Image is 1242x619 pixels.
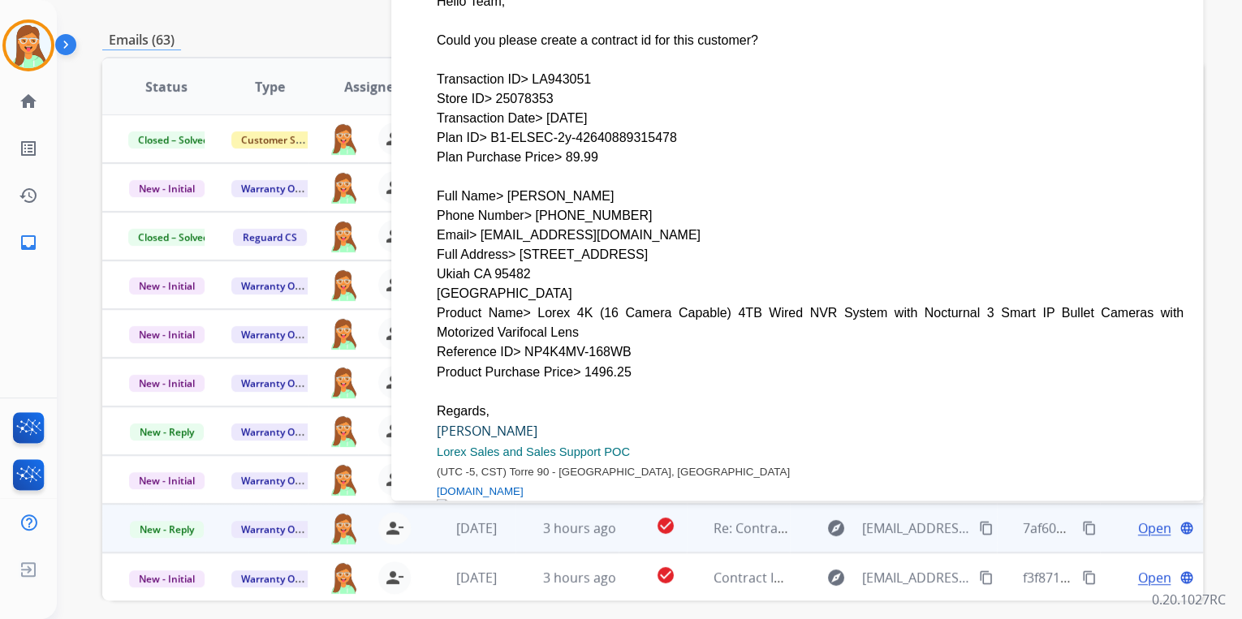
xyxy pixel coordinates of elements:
[543,519,616,537] span: 3 hours ago
[231,521,315,538] span: Warranty Ops
[861,568,969,587] span: [EMAIL_ADDRESS][DOMAIN_NAME]
[437,484,524,496] a: [DOMAIN_NAME]
[437,421,537,439] b: [PERSON_NAME]
[328,220,359,252] img: agent-avatar
[437,31,1184,50] div: Could you please create a contract id for this customer?
[1082,521,1097,535] mat-icon: content_copy
[344,77,401,97] span: Assignee
[130,521,204,538] span: New - Reply
[437,187,1184,206] div: Full Name> [PERSON_NAME]
[385,129,404,148] mat-icon: person_remove
[231,277,315,294] span: Warranty Ops
[713,519,1047,537] span: Re: Contract ID Needed for LA943051 - Ticket #1156140
[437,499,607,529] img: A blue and black logo Description automatically generated
[861,518,969,538] span: [EMAIL_ADDRESS][DOMAIN_NAME]
[6,23,51,68] img: avatar
[437,70,1184,89] div: Transaction ID> LA943051
[655,565,675,585] mat-icon: check_circle
[437,109,1184,128] div: Transaction Date> [DATE]
[385,421,404,441] mat-icon: person_remove
[328,123,359,155] img: agent-avatar
[231,423,315,441] span: Warranty Ops
[437,264,1184,284] div: Ukiah CA 95482
[826,568,845,587] mat-icon: explore
[328,171,359,204] img: agent-avatar
[455,519,496,537] span: [DATE]
[129,180,205,197] span: New - Initial
[385,372,404,392] mat-icon: person_remove
[437,245,1184,264] div: Full Address> [STREET_ADDRESS]
[455,569,496,587] span: [DATE]
[328,512,359,544] img: agent-avatar
[826,518,845,538] mat-icon: explore
[437,148,1184,167] div: Plan Purchase Price> 89.99
[328,415,359,447] img: agent-avatar
[145,77,188,97] span: Status
[1179,521,1194,535] mat-icon: language
[328,317,359,350] img: agent-avatar
[1137,568,1171,587] span: Open
[385,568,404,587] mat-icon: person_remove
[130,423,204,441] span: New - Reply
[255,77,285,97] span: Type
[437,206,1184,226] div: Phone Number> [PHONE_NUMBER]
[385,518,404,538] mat-icon: person_remove
[233,229,307,246] span: Reguard CS
[231,326,315,343] span: Warranty Ops
[385,178,404,197] mat-icon: person_remove
[437,465,790,477] span: (UTC -5, CST) Torre 90 - [GEOGRAPHIC_DATA], [GEOGRAPHIC_DATA]
[1179,570,1194,585] mat-icon: language
[328,561,359,594] img: agent-avatar
[129,472,205,489] span: New - Initial
[1152,590,1226,609] p: 0.20.1027RC
[102,30,181,50] p: Emails (63)
[713,569,1025,587] span: Contract ID Needed for LC227283 - Ticket #1157449
[437,128,1184,148] div: Plan ID> B1-ELSEC-2y-42640889315478
[328,269,359,301] img: agent-avatar
[437,445,630,458] b: Lorex Sales and Sales Support POC
[328,366,359,398] img: agent-avatar
[437,89,1184,109] div: Store ID> 25078353
[979,521,994,535] mat-icon: content_copy
[128,229,218,246] span: Closed – Solved
[231,570,315,587] span: Warranty Ops
[385,226,404,246] mat-icon: person_remove
[1137,518,1171,538] span: Open
[437,284,1184,303] div: [GEOGRAPHIC_DATA]
[437,342,1184,362] div: Reference ID> NP4K4MV-168WB
[129,326,205,343] span: New - Initial
[231,131,337,148] span: Customer Support
[231,375,315,392] span: Warranty Ops
[437,362,1184,381] div: Product Purchase Price> 1496.25
[655,516,675,535] mat-icon: check_circle
[129,277,205,294] span: New - Initial
[19,92,38,111] mat-icon: home
[385,324,404,343] mat-icon: person_remove
[128,131,218,148] span: Closed – Solved
[19,186,38,205] mat-icon: history
[979,570,994,585] mat-icon: content_copy
[437,401,1184,420] div: Regards,
[1082,570,1097,585] mat-icon: content_copy
[385,275,404,294] mat-icon: person_remove
[437,226,1184,245] div: Email> [EMAIL_ADDRESS][DOMAIN_NAME]
[19,139,38,158] mat-icon: list_alt
[543,569,616,587] span: 3 hours ago
[437,303,1184,342] div: Product Name> Lorex 4K (16 Camera Capable) 4TB Wired NVR System with Nocturnal 3 Smart IP Bullet ...
[129,570,205,587] span: New - Initial
[19,233,38,252] mat-icon: inbox
[328,463,359,496] img: agent-avatar
[231,472,315,489] span: Warranty Ops
[231,180,315,197] span: Warranty Ops
[129,375,205,392] span: New - Initial
[385,470,404,489] mat-icon: person_remove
